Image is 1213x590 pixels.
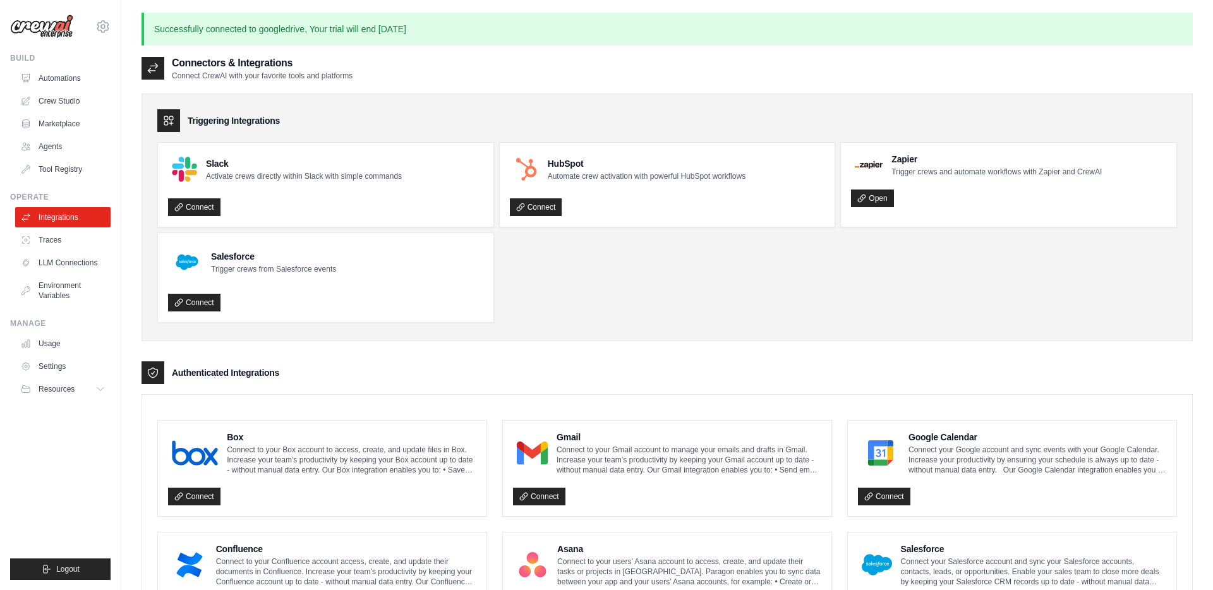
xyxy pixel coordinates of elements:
[10,558,111,580] button: Logout
[15,334,111,354] a: Usage
[891,167,1102,177] p: Trigger crews and automate workflows with Zapier and CrewAI
[188,114,280,127] h3: Triggering Integrations
[206,157,402,170] h4: Slack
[855,161,883,169] img: Zapier Logo
[172,552,207,577] img: Confluence Logo
[901,557,1166,587] p: Connect your Salesforce account and sync your Salesforce accounts, contacts, leads, or opportunit...
[557,543,821,555] h4: Asana
[851,190,893,207] a: Open
[15,253,111,273] a: LLM Connections
[142,13,1193,45] p: Successfully connected to googledrive, Your trial will end [DATE]
[172,247,202,277] img: Salesforce Logo
[15,159,111,179] a: Tool Registry
[862,440,900,466] img: Google Calendar Logo
[557,431,821,443] h4: Gmail
[15,68,111,88] a: Automations
[514,157,539,182] img: HubSpot Logo
[172,440,218,466] img: Box Logo
[211,264,336,274] p: Trigger crews from Salesforce events
[15,207,111,227] a: Integrations
[15,356,111,376] a: Settings
[858,488,910,505] a: Connect
[206,171,402,181] p: Activate crews directly within Slack with simple commands
[510,198,562,216] a: Connect
[15,91,111,111] a: Crew Studio
[172,366,279,379] h3: Authenticated Integrations
[15,136,111,157] a: Agents
[517,552,548,577] img: Asana Logo
[15,114,111,134] a: Marketplace
[216,543,476,555] h4: Confluence
[10,192,111,202] div: Operate
[908,445,1166,475] p: Connect your Google account and sync events with your Google Calendar. Increase your productivity...
[39,384,75,394] span: Resources
[513,488,565,505] a: Connect
[10,53,111,63] div: Build
[891,153,1102,166] h4: Zapier
[172,157,197,182] img: Slack Logo
[227,445,476,475] p: Connect to your Box account to access, create, and update files in Box. Increase your team’s prod...
[211,250,336,263] h4: Salesforce
[10,15,73,39] img: Logo
[168,488,220,505] a: Connect
[901,543,1166,555] h4: Salesforce
[172,56,353,71] h2: Connectors & Integrations
[548,171,745,181] p: Automate crew activation with powerful HubSpot workflows
[15,379,111,399] button: Resources
[862,552,892,577] img: Salesforce Logo
[557,557,821,587] p: Connect to your users’ Asana account to access, create, and update their tasks or projects in [GE...
[557,445,821,475] p: Connect to your Gmail account to manage your emails and drafts in Gmail. Increase your team’s pro...
[168,294,220,311] a: Connect
[908,431,1166,443] h4: Google Calendar
[172,71,353,81] p: Connect CrewAI with your favorite tools and platforms
[10,318,111,328] div: Manage
[216,557,476,587] p: Connect to your Confluence account access, create, and update their documents in Confluence. Incr...
[168,198,220,216] a: Connect
[56,564,80,574] span: Logout
[548,157,745,170] h4: HubSpot
[517,440,548,466] img: Gmail Logo
[227,431,476,443] h4: Box
[15,275,111,306] a: Environment Variables
[15,230,111,250] a: Traces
